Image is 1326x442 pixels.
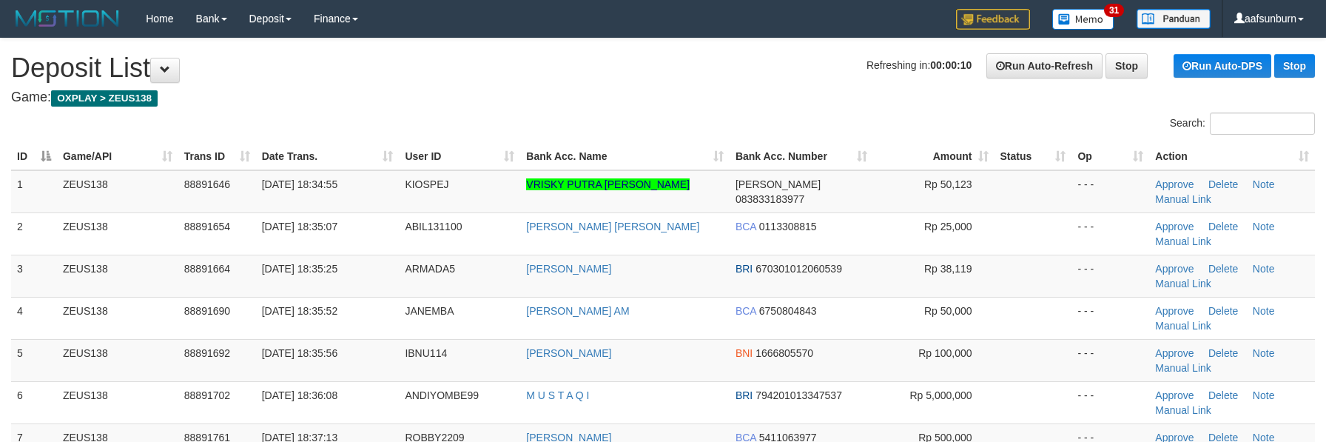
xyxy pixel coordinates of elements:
th: User ID: activate to sort column ascending [399,143,520,170]
a: Approve [1155,221,1194,232]
span: Refreshing in: [866,59,972,71]
a: [PERSON_NAME] [PERSON_NAME] [526,221,699,232]
span: Copy 670301012060539 to clipboard [755,263,842,275]
span: BRI [736,389,753,401]
a: Approve [1155,178,1194,190]
a: [PERSON_NAME] AM [526,305,629,317]
span: 88891692 [184,347,230,359]
a: Note [1253,263,1275,275]
a: Stop [1274,54,1315,78]
span: Rp 50,123 [924,178,972,190]
a: Run Auto-Refresh [986,53,1103,78]
td: ZEUS138 [57,255,178,297]
a: Delete [1208,263,1238,275]
span: 88891690 [184,305,230,317]
span: 88891646 [184,178,230,190]
td: 5 [11,339,57,381]
span: Rp 100,000 [918,347,972,359]
th: Trans ID: activate to sort column ascending [178,143,256,170]
span: KIOSPEJ [405,178,448,190]
a: Manual Link [1155,320,1211,332]
span: BNI [736,347,753,359]
a: M U S T A Q I [526,389,589,401]
span: [PERSON_NAME] [736,178,821,190]
span: Copy 794201013347537 to clipboard [755,389,842,401]
a: Note [1253,178,1275,190]
span: Copy 0113308815 to clipboard [759,221,817,232]
span: Rp 5,000,000 [909,389,972,401]
td: ZEUS138 [57,170,178,213]
td: 6 [11,381,57,423]
a: Approve [1155,347,1194,359]
th: Bank Acc. Number: activate to sort column ascending [730,143,873,170]
a: Run Auto-DPS [1174,54,1271,78]
td: - - - [1071,255,1149,297]
a: Manual Link [1155,193,1211,205]
td: - - - [1071,297,1149,339]
a: Note [1253,305,1275,317]
img: Button%20Memo.svg [1052,9,1114,30]
th: Date Trans.: activate to sort column ascending [256,143,400,170]
h4: Game: [11,90,1315,105]
span: Rp 50,000 [924,305,972,317]
a: Note [1253,347,1275,359]
a: [PERSON_NAME] [526,263,611,275]
a: Manual Link [1155,235,1211,247]
span: [DATE] 18:35:25 [262,263,337,275]
a: Approve [1155,263,1194,275]
input: Search: [1210,113,1315,135]
img: Feedback.jpg [956,9,1030,30]
td: ZEUS138 [57,339,178,381]
a: Manual Link [1155,278,1211,289]
span: 31 [1104,4,1124,17]
a: Delete [1208,221,1238,232]
td: 3 [11,255,57,297]
span: BCA [736,305,756,317]
h1: Deposit List [11,53,1315,83]
a: Delete [1208,178,1238,190]
th: Op: activate to sort column ascending [1071,143,1149,170]
img: MOTION_logo.png [11,7,124,30]
td: - - - [1071,170,1149,213]
th: Action: activate to sort column ascending [1149,143,1315,170]
a: Delete [1208,347,1238,359]
a: [PERSON_NAME] [526,347,611,359]
th: Status: activate to sort column ascending [994,143,1072,170]
span: [DATE] 18:35:52 [262,305,337,317]
span: 88891702 [184,389,230,401]
span: [DATE] 18:34:55 [262,178,337,190]
strong: 00:00:10 [930,59,972,71]
td: 4 [11,297,57,339]
a: Approve [1155,305,1194,317]
a: Delete [1208,305,1238,317]
span: [DATE] 18:35:56 [262,347,337,359]
span: ABIL131100 [405,221,462,232]
span: 88891664 [184,263,230,275]
th: ID: activate to sort column descending [11,143,57,170]
span: Rp 38,119 [924,263,972,275]
th: Game/API: activate to sort column ascending [57,143,178,170]
span: [DATE] 18:36:08 [262,389,337,401]
td: ZEUS138 [57,297,178,339]
label: Search: [1170,113,1315,135]
td: 1 [11,170,57,213]
span: Rp 25,000 [924,221,972,232]
span: Copy 1666805570 to clipboard [755,347,813,359]
a: Manual Link [1155,362,1211,374]
span: Copy 083833183977 to clipboard [736,193,804,205]
span: JANEMBA [405,305,454,317]
span: IBNU114 [405,347,447,359]
span: ANDIYOMBE99 [405,389,479,401]
a: Approve [1155,389,1194,401]
td: 2 [11,212,57,255]
td: - - - [1071,339,1149,381]
th: Bank Acc. Name: activate to sort column ascending [520,143,730,170]
span: BCA [736,221,756,232]
td: ZEUS138 [57,381,178,423]
a: Manual Link [1155,404,1211,416]
td: - - - [1071,381,1149,423]
a: Note [1253,389,1275,401]
td: ZEUS138 [57,212,178,255]
span: Copy 6750804843 to clipboard [759,305,817,317]
a: Note [1253,221,1275,232]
